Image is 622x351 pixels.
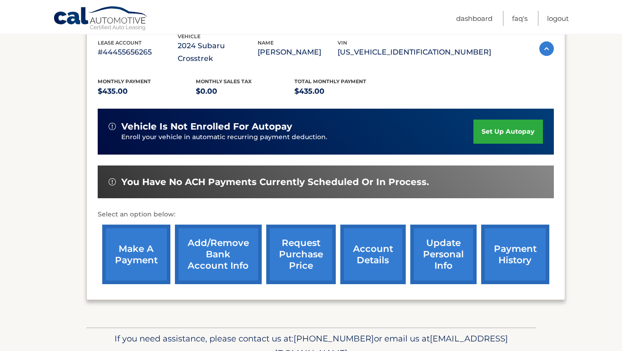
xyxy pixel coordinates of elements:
a: Logout [547,11,569,26]
p: [US_VEHICLE_IDENTIFICATION_NUMBER] [338,46,491,59]
a: payment history [481,225,549,284]
a: request purchase price [266,225,336,284]
a: Dashboard [456,11,493,26]
span: vin [338,40,347,46]
a: update personal info [410,225,477,284]
span: vehicle [178,33,200,40]
a: FAQ's [512,11,527,26]
a: make a payment [102,225,170,284]
a: account details [340,225,406,284]
p: $0.00 [196,85,294,98]
span: vehicle is not enrolled for autopay [121,121,292,132]
img: accordion-active.svg [539,41,554,56]
img: alert-white.svg [109,123,116,130]
a: set up autopay [473,120,542,144]
span: name [258,40,274,46]
img: alert-white.svg [109,178,116,186]
span: Monthly sales Tax [196,78,252,85]
p: 2024 Subaru Crosstrek [178,40,258,65]
p: $435.00 [98,85,196,98]
p: #44455656265 [98,46,178,59]
a: Add/Remove bank account info [175,225,262,284]
span: You have no ACH payments currently scheduled or in process. [121,176,429,188]
span: Total Monthly Payment [294,78,366,85]
span: lease account [98,40,142,46]
p: [PERSON_NAME] [258,46,338,59]
p: Enroll your vehicle in automatic recurring payment deduction. [121,132,474,142]
a: Cal Automotive [53,6,149,32]
span: Monthly Payment [98,78,151,85]
p: Select an option below: [98,209,554,220]
p: $435.00 [294,85,393,98]
span: [PHONE_NUMBER] [294,333,374,344]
